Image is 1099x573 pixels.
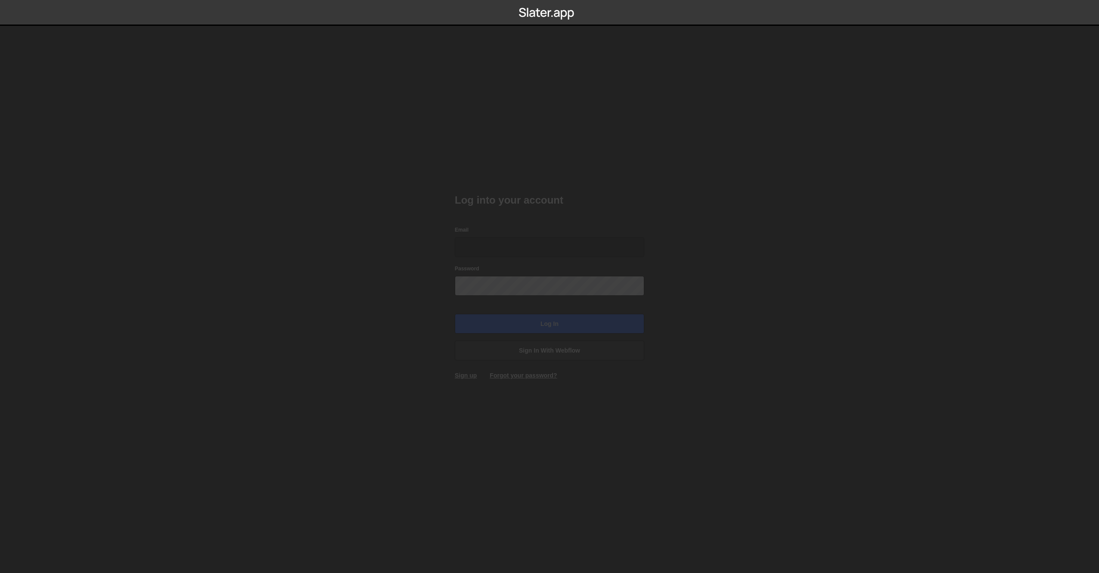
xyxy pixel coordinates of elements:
[455,264,479,273] label: Password
[455,314,644,334] input: Log in
[455,341,644,360] a: Sign in with Webflow
[490,372,557,379] a: Forgot your password?
[455,193,644,207] h2: Log into your account
[455,372,477,379] a: Sign up
[455,226,469,234] label: Email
